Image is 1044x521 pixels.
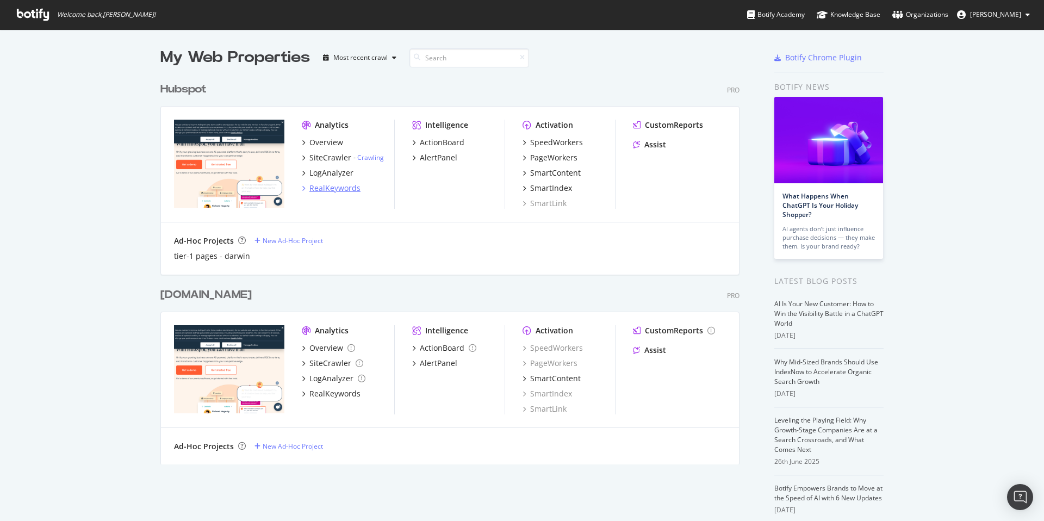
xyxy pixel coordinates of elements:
a: ActionBoard [412,137,464,148]
div: RealKeywords [309,183,361,194]
div: grid [160,69,748,464]
input: Search [409,48,529,67]
div: - [353,153,384,162]
a: CustomReports [633,120,703,131]
a: AlertPanel [412,152,457,163]
a: SmartLink [523,404,567,414]
div: Ad-Hoc Projects [174,235,234,246]
a: SiteCrawler- Crawling [302,152,384,163]
div: Most recent crawl [333,54,388,61]
a: SmartContent [523,373,581,384]
div: ActionBoard [420,343,464,353]
a: ActionBoard [412,343,476,353]
span: Welcome back, [PERSON_NAME] ! [57,10,156,19]
div: PageWorkers [530,152,577,163]
a: SmartIndex [523,388,572,399]
div: Intelligence [425,120,468,131]
a: Overview [302,137,343,148]
a: SiteCrawler [302,358,363,369]
div: Assist [644,345,666,356]
a: New Ad-Hoc Project [254,236,323,245]
div: Assist [644,139,666,150]
a: SmartLink [523,198,567,209]
a: Botify Chrome Plugin [774,52,862,63]
div: Pro [727,85,739,95]
div: SiteCrawler [309,358,351,369]
a: AlertPanel [412,358,457,369]
a: Assist [633,139,666,150]
div: SmartContent [530,168,581,178]
a: RealKeywords [302,388,361,399]
a: Overview [302,343,355,353]
button: Most recent crawl [319,49,401,66]
img: hubspot.com [174,120,284,208]
div: Intelligence [425,325,468,336]
div: New Ad-Hoc Project [263,442,323,451]
div: Overview [309,343,343,353]
div: SmartContent [530,373,581,384]
div: Overview [309,137,343,148]
div: LogAnalyzer [309,168,353,178]
div: Hubspot [160,82,207,97]
div: 26th June 2025 [774,457,884,467]
a: LogAnalyzer [302,168,353,178]
div: SpeedWorkers [530,137,583,148]
div: CustomReports [645,120,703,131]
div: RealKeywords [309,388,361,399]
a: What Happens When ChatGPT Is Your Holiday Shopper? [782,191,858,219]
div: AlertPanel [420,358,457,369]
a: SmartContent [523,168,581,178]
a: New Ad-Hoc Project [254,442,323,451]
a: SpeedWorkers [523,137,583,148]
div: Botify Academy [747,9,805,20]
a: tier-1 pages - darwin [174,251,250,262]
a: SmartIndex [523,183,572,194]
div: [DOMAIN_NAME] [160,287,252,303]
div: SiteCrawler [309,152,351,163]
a: Crawling [357,153,384,162]
a: Why Mid-Sized Brands Should Use IndexNow to Accelerate Organic Search Growth [774,357,878,386]
a: Leveling the Playing Field: Why Growth-Stage Companies Are at a Search Crossroads, and What Comes... [774,415,878,454]
span: Killian Kelly [970,10,1021,19]
div: Activation [536,325,573,336]
img: What Happens When ChatGPT Is Your Holiday Shopper? [774,97,883,183]
div: My Web Properties [160,47,310,69]
a: PageWorkers [523,358,577,369]
div: Activation [536,120,573,131]
div: AI agents don’t just influence purchase decisions — they make them. Is your brand ready? [782,225,875,251]
div: CustomReports [645,325,703,336]
a: RealKeywords [302,183,361,194]
div: Botify news [774,81,884,93]
a: Assist [633,345,666,356]
button: [PERSON_NAME] [948,6,1039,23]
a: Hubspot [160,82,211,97]
div: Botify Chrome Plugin [785,52,862,63]
a: LogAnalyzer [302,373,365,384]
div: Organizations [892,9,948,20]
div: [DATE] [774,505,884,515]
div: Ad-Hoc Projects [174,441,234,452]
div: Knowledge Base [817,9,880,20]
div: [DATE] [774,389,884,399]
div: New Ad-Hoc Project [263,236,323,245]
a: SpeedWorkers [523,343,583,353]
div: Analytics [315,120,349,131]
div: LogAnalyzer [309,373,353,384]
div: Pro [727,291,739,300]
div: Latest Blog Posts [774,275,884,287]
div: SmartIndex [530,183,572,194]
a: Botify Empowers Brands to Move at the Speed of AI with 6 New Updates [774,483,883,503]
img: hubspot-bulkdataexport.com [174,325,284,413]
div: Open Intercom Messenger [1007,484,1033,510]
a: CustomReports [633,325,715,336]
a: AI Is Your New Customer: How to Win the Visibility Battle in a ChatGPT World [774,299,884,328]
a: [DOMAIN_NAME] [160,287,256,303]
a: PageWorkers [523,152,577,163]
div: [DATE] [774,331,884,340]
div: AlertPanel [420,152,457,163]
